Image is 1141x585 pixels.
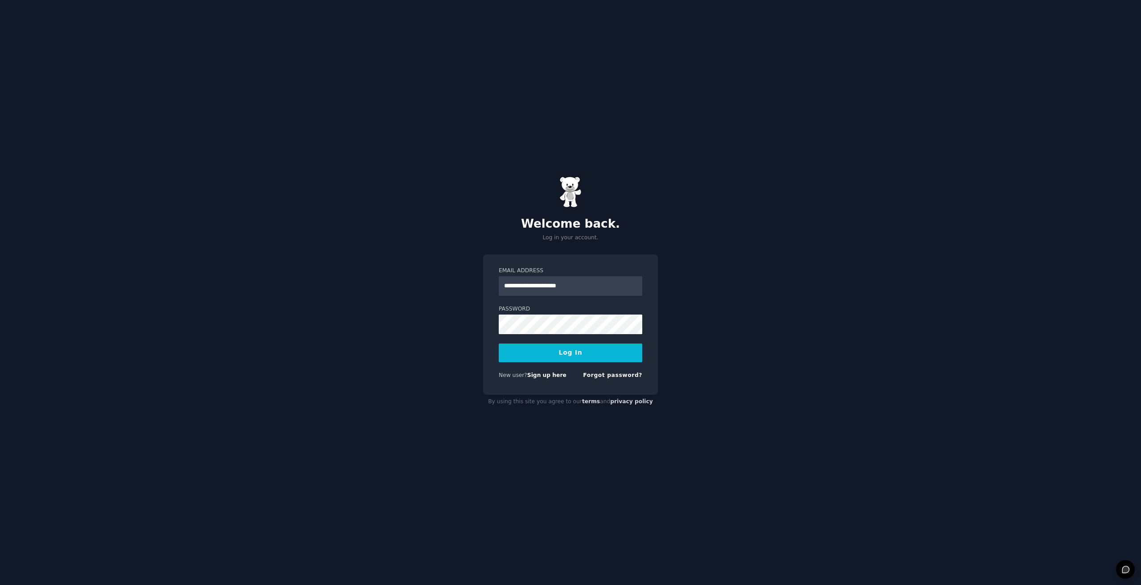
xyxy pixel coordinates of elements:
a: terms [582,398,600,405]
img: Gummy Bear [559,176,582,208]
span: New user? [499,372,527,378]
h2: Welcome back. [483,217,658,231]
a: privacy policy [610,398,653,405]
button: Log In [499,344,642,362]
label: Email Address [499,267,642,275]
label: Password [499,305,642,313]
a: Forgot password? [583,372,642,378]
a: Sign up here [527,372,566,378]
div: By using this site you agree to our and [483,395,658,409]
p: Log in your account. [483,234,658,242]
